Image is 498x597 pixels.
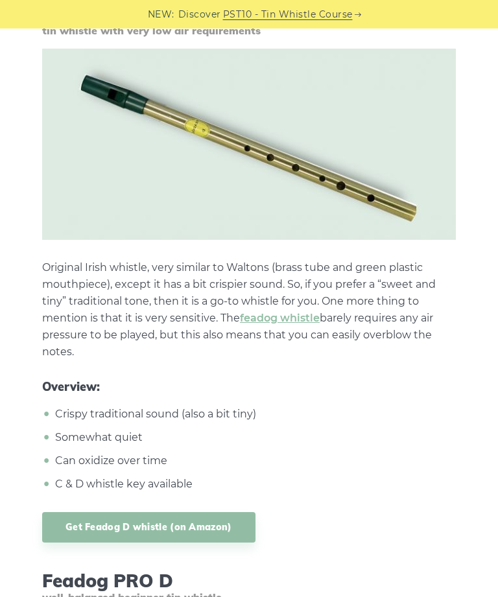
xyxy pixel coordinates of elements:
[42,49,456,240] img: Feadog brass D tin whistle
[42,259,456,360] p: Original Irish whistle, very similar to Waltons (brass tube and green plastic mouthpiece), except...
[52,476,456,493] li: C & D whistle key available
[148,7,174,22] span: NEW:
[178,7,221,22] span: Discover
[52,406,456,423] li: Crispy traditional sound (also a bit tiny)
[42,25,456,37] span: tin whistle with very low air requirements
[223,7,353,22] a: PST10 - Tin Whistle Course
[42,512,255,543] a: Get Feadog D whistle (on Amazon)
[42,380,456,394] span: Overview:
[52,452,456,469] li: Can oxidize over time
[52,429,456,446] li: Somewhat quiet
[240,312,320,324] a: feadog whistle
